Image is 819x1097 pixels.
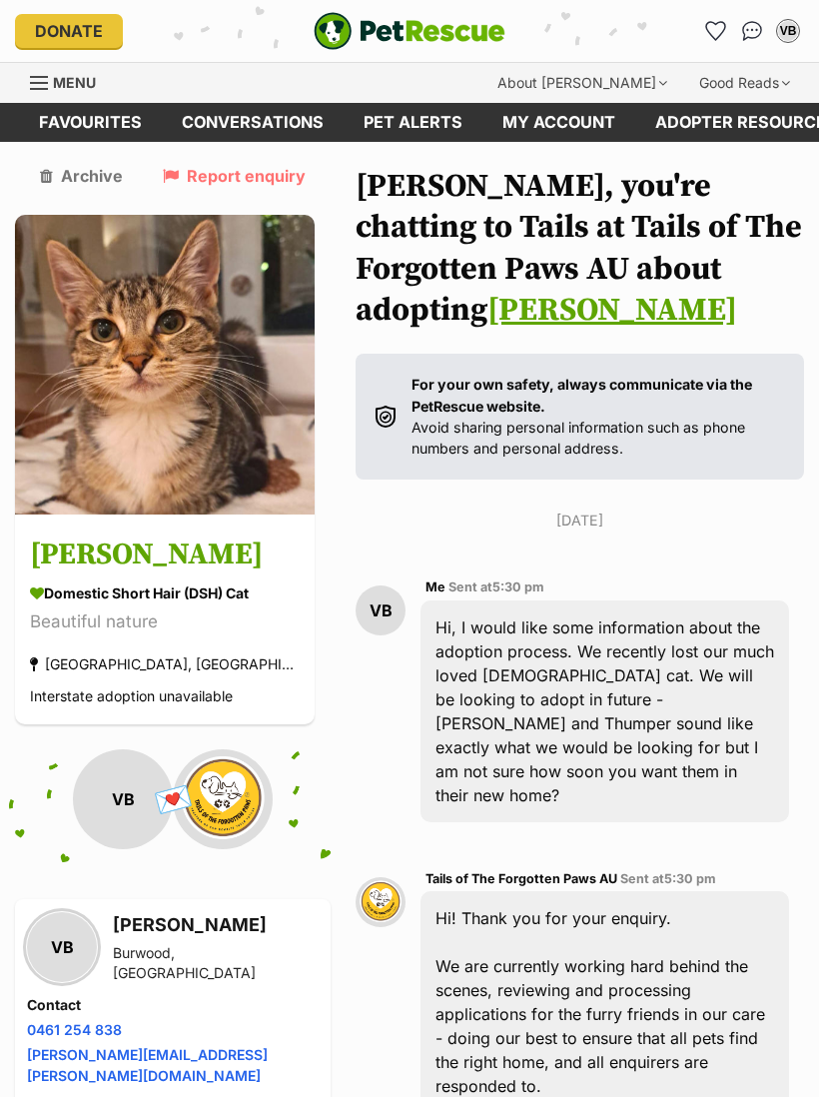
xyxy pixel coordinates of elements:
a: My account [482,103,635,142]
div: Domestic Short Hair (DSH) Cat [30,582,300,603]
a: 0461 254 838 [27,1021,122,1038]
span: Sent at [448,579,544,594]
img: logo-e224e6f780fb5917bec1dbf3a21bbac754714ae5b6737aabdf751b685950b380.svg [314,12,505,50]
span: Sent at [620,871,716,886]
div: Hi, I would like some information about the adoption process. We recently lost our much loved [DE... [420,600,789,822]
a: Report enquiry [163,167,306,185]
a: [PERSON_NAME] Domestic Short Hair (DSH) Cat Beautiful nature [GEOGRAPHIC_DATA], [GEOGRAPHIC_DATA]... [15,518,315,724]
div: Good Reads [685,63,804,103]
a: Menu [30,63,110,99]
a: Favourites [19,103,162,142]
img: chat-41dd97257d64d25036548639549fe6c8038ab92f7586957e7f3b1b290dea8141.svg [742,21,763,41]
p: Avoid sharing personal information such as phone numbers and personal address. [411,374,784,459]
span: Me [425,579,445,594]
a: Pet alerts [344,103,482,142]
a: [PERSON_NAME] [487,291,737,331]
strong: For your own safety, always communicate via the PetRescue website. [411,376,752,414]
div: Beautiful nature [30,608,300,635]
div: About [PERSON_NAME] [483,63,681,103]
div: VB [27,912,97,982]
h3: [PERSON_NAME] [113,911,319,939]
div: [GEOGRAPHIC_DATA], [GEOGRAPHIC_DATA] [30,650,300,677]
a: PetRescue [314,12,505,50]
a: Archive [40,167,123,185]
p: [DATE] [356,510,804,531]
a: conversations [162,103,344,142]
span: Menu [53,74,96,91]
div: VB [778,21,798,41]
button: My account [772,15,804,47]
span: 5:30 pm [664,871,716,886]
div: VB [73,749,173,849]
span: 💌 [151,778,196,821]
span: Tails of The Forgotten Paws AU [425,871,617,886]
img: Maryann [15,215,315,515]
h4: Contact [27,995,319,1015]
h3: [PERSON_NAME] [30,533,300,577]
span: Interstate adoption unavailable [30,687,233,704]
a: Donate [15,14,123,48]
div: Burwood, [GEOGRAPHIC_DATA] [113,943,319,983]
a: [PERSON_NAME][EMAIL_ADDRESS][PERSON_NAME][DOMAIN_NAME] [27,1046,268,1084]
img: Tails of The Forgotten Paws AU profile pic [356,877,406,927]
h1: [PERSON_NAME], you're chatting to Tails at Tails of The Forgotten Paws AU about adopting [356,167,804,333]
a: Conversations [736,15,768,47]
div: VB [356,585,406,635]
ul: Account quick links [700,15,804,47]
img: Tails of The Forgotten Paws AU profile pic [173,749,273,849]
a: Favourites [700,15,732,47]
span: 5:30 pm [492,579,544,594]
